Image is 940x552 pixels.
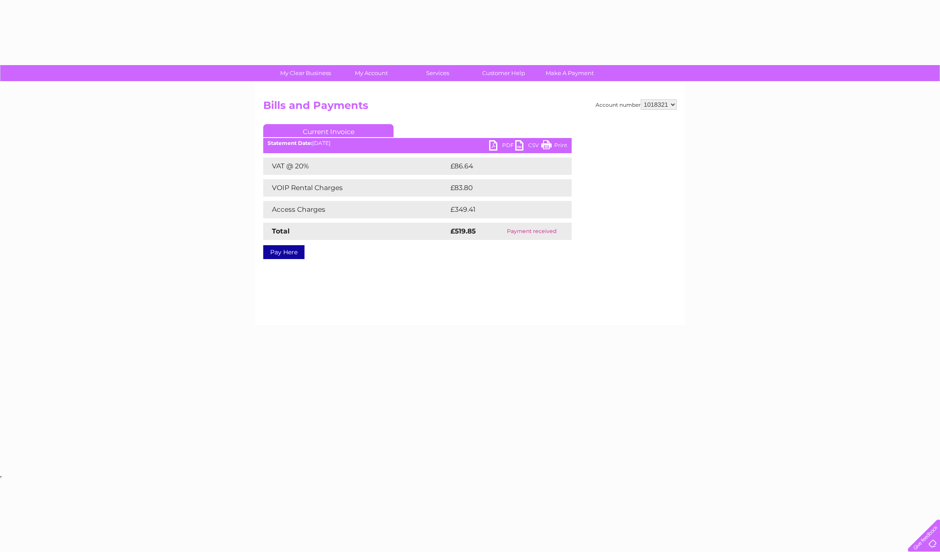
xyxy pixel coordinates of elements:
[263,179,448,197] td: VOIP Rental Charges
[268,140,312,146] b: Statement Date:
[263,140,572,146] div: [DATE]
[272,227,290,235] strong: Total
[541,140,567,153] a: Print
[270,65,341,81] a: My Clear Business
[263,245,305,259] a: Pay Here
[448,201,556,218] td: £349.41
[489,140,515,153] a: PDF
[468,65,540,81] a: Customer Help
[263,201,448,218] td: Access Charges
[402,65,473,81] a: Services
[448,158,555,175] td: £86.64
[534,65,606,81] a: Make A Payment
[448,179,554,197] td: £83.80
[596,99,677,110] div: Account number
[336,65,407,81] a: My Account
[263,158,448,175] td: VAT @ 20%
[515,140,541,153] a: CSV
[263,124,394,137] a: Current Invoice
[450,227,476,235] strong: £519.85
[492,223,572,240] td: Payment received
[263,99,677,116] h2: Bills and Payments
